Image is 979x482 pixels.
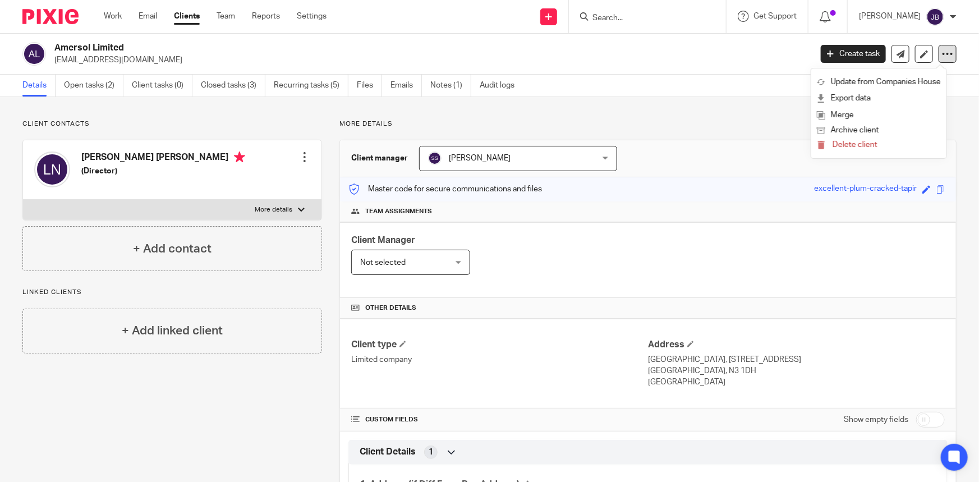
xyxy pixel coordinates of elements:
[365,304,416,313] span: Other details
[817,138,941,153] button: Delete client
[817,107,941,123] a: Merge
[133,240,212,258] h4: + Add contact
[351,339,648,351] h4: Client type
[833,141,877,149] span: Delete client
[648,377,945,388] p: [GEOGRAPHIC_DATA]
[274,75,348,97] a: Recurring tasks (5)
[821,45,886,63] a: Create task
[814,183,917,196] div: excellent-plum-cracked-tapir
[22,120,322,128] p: Client contacts
[360,446,416,458] span: Client Details
[428,152,442,165] img: svg%3E
[360,259,406,267] span: Not selected
[64,75,123,97] a: Open tasks (2)
[22,9,79,24] img: Pixie
[81,166,245,177] h5: (Director)
[132,75,192,97] a: Client tasks (0)
[22,75,56,97] a: Details
[174,11,200,22] a: Clients
[54,54,804,66] p: [EMAIL_ADDRESS][DOMAIN_NAME]
[81,152,245,166] h4: [PERSON_NAME] [PERSON_NAME]
[480,75,523,97] a: Audit logs
[252,11,280,22] a: Reports
[255,205,292,214] p: More details
[844,414,908,425] label: Show empty fields
[648,354,945,365] p: [GEOGRAPHIC_DATA], [STREET_ADDRESS]
[22,288,322,297] p: Linked clients
[234,152,245,163] i: Primary
[648,365,945,377] p: [GEOGRAPHIC_DATA], N3 1DH
[22,42,46,66] img: svg%3E
[348,183,542,195] p: Master code for secure communications and files
[54,42,654,54] h2: Amersol Limited
[139,11,157,22] a: Email
[753,12,797,20] span: Get Support
[201,75,265,97] a: Closed tasks (3)
[297,11,327,22] a: Settings
[430,75,471,97] a: Notes (1)
[339,120,957,128] p: More details
[390,75,422,97] a: Emails
[817,123,941,138] button: Archive client
[351,236,415,245] span: Client Manager
[365,207,432,216] span: Team assignments
[648,339,945,351] h4: Address
[357,75,382,97] a: Files
[859,11,921,22] p: [PERSON_NAME]
[817,74,941,90] a: Update from Companies House
[34,152,70,187] img: svg%3E
[926,8,944,26] img: svg%3E
[351,153,408,164] h3: Client manager
[449,154,511,162] span: [PERSON_NAME]
[217,11,235,22] a: Team
[351,415,648,424] h4: CUSTOM FIELDS
[122,322,223,339] h4: + Add linked client
[351,354,648,365] p: Limited company
[104,11,122,22] a: Work
[429,447,433,458] span: 1
[817,90,941,107] a: Export data
[591,13,692,24] input: Search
